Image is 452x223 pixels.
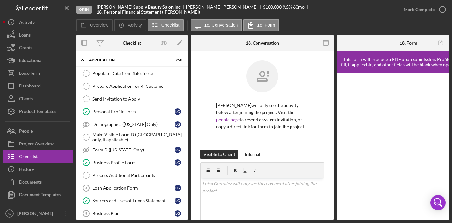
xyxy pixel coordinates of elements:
[97,10,200,15] div: 18. Personal Financial Statement ([PERSON_NAME])
[175,108,181,115] div: L G
[191,19,242,31] button: 18. Conversation
[186,4,263,10] div: [PERSON_NAME] [PERSON_NAME]
[97,4,181,10] b: [PERSON_NAME] Supply Beauty Salon Inc
[161,23,180,28] label: Checklist
[92,173,184,178] div: Process Additional Participants
[92,147,175,152] div: Form D ([US_STATE] Only)
[430,195,446,210] div: Open Intercom Messenger
[79,80,184,93] a: Prepare Application for RI Customer
[3,137,73,150] button: Project Overview
[404,3,435,16] div: Mark Complete
[3,163,73,176] button: History
[128,23,142,28] label: Activity
[400,40,417,45] div: 18. Form
[19,163,34,177] div: History
[263,4,282,10] span: $100,000
[283,4,292,10] div: 9.5 %
[92,84,184,89] div: Prepare Application for RI Customer
[85,212,87,215] tspan: 5
[175,121,181,128] div: L G
[89,58,167,62] div: Application
[171,58,183,62] div: 9 / 31
[175,147,181,153] div: L G
[200,150,238,159] button: Visible to Client
[175,185,181,191] div: L G
[92,211,175,216] div: Business Plan
[79,182,184,194] a: 3Loan Application FormLG
[79,118,184,131] a: Demographics ([US_STATE] Only)LG
[175,198,181,204] div: L G
[90,23,108,28] label: Overview
[76,6,92,14] div: Open
[92,198,175,203] div: Sources and Uses of Funds Statement
[148,19,184,31] button: Checklist
[92,71,184,76] div: Populate Data from Salesforce
[92,185,175,191] div: Loan Application Form
[242,150,264,159] button: Internal
[19,150,38,164] div: Checklist
[8,212,11,215] text: AL
[114,19,146,31] button: Activity
[92,132,184,142] div: Make Visible Form D ([GEOGRAPHIC_DATA] only, if applicable)
[79,143,184,156] a: Form D ([US_STATE] Only)LG
[19,125,33,139] div: People
[203,150,235,159] div: Visible to Client
[216,102,308,130] p: [PERSON_NAME] will only see the activity below after joining the project. Visit the to resend a s...
[3,125,73,137] button: People
[243,19,279,31] button: 18. Form
[92,122,175,127] div: Demographics ([US_STATE] Only)
[92,109,175,114] div: Personal Profile Form
[204,23,238,28] label: 18. Conversation
[85,186,87,190] tspan: 3
[79,156,184,169] a: Business Profile FormLG
[79,131,184,143] a: Make Visible Form D ([GEOGRAPHIC_DATA] only, if applicable)
[19,137,54,152] div: Project Overview
[246,40,279,45] div: 18. Conversation
[3,207,73,220] button: AL[PERSON_NAME]
[3,188,73,201] button: Document Templates
[3,176,73,188] button: Documents
[216,117,240,122] a: people page
[16,207,57,221] div: [PERSON_NAME]
[79,93,184,105] a: Send Invitation to Apply
[245,150,260,159] div: Internal
[123,40,141,45] div: Checklist
[79,67,184,80] a: Populate Data from Salesforce
[19,188,61,203] div: Document Templates
[3,150,73,163] button: Checklist
[19,176,42,190] div: Documents
[175,210,181,217] div: L G
[92,160,175,165] div: Business Profile Form
[79,194,184,207] a: Sources and Uses of Funds StatementLG
[79,105,184,118] a: Personal Profile FormLG
[293,4,305,10] div: 60 mo
[79,169,184,182] a: Process Additional Participants
[92,96,184,101] div: Send Invitation to Apply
